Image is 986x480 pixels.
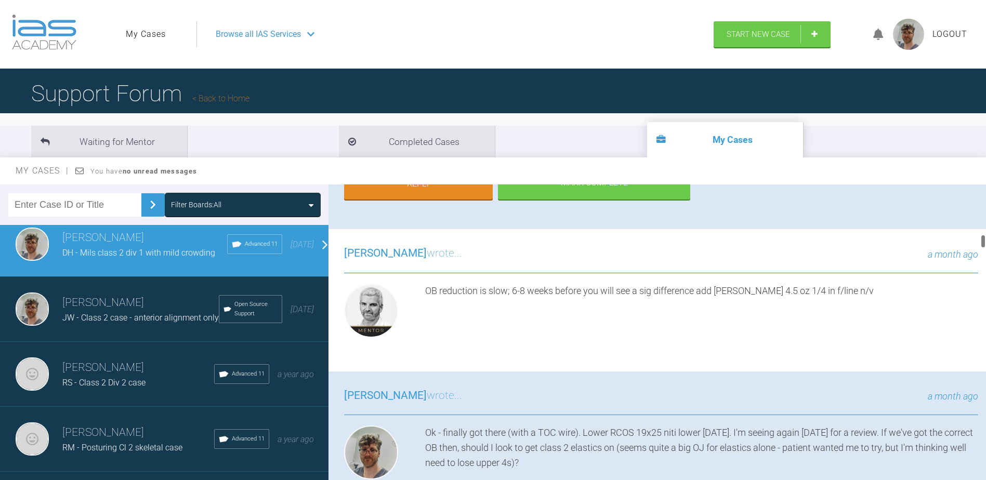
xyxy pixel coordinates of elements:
li: My Cases [647,122,803,157]
img: Thomas Friar [16,292,49,326]
a: Start New Case [714,21,831,47]
li: Completed Cases [339,126,495,157]
span: RM - Posturing Cl 2 skeletal case [62,443,182,452]
h3: [PERSON_NAME] [62,424,214,442]
a: Logout [932,28,967,41]
div: Filter Boards: All [171,199,221,210]
h1: Support Forum [31,75,249,112]
img: Rohini Babber [16,357,49,391]
span: Advanced 11 [245,239,278,249]
span: You have [90,167,197,175]
h3: wrote... [344,245,462,262]
span: Browse all IAS Services [216,28,301,41]
span: [DATE] [291,304,314,314]
span: [DATE] [291,239,314,249]
a: My Cases [126,28,166,41]
img: Thomas Friar [16,228,49,261]
span: Open Source Support [234,300,278,318]
strong: no unread messages [123,167,197,175]
div: OB reduction is slow; 6-8 weeks before you will see a sig difference add [PERSON_NAME] 4.5 oz 1/4... [425,284,978,342]
span: JW - Class 2 case - anterior alignment only [62,313,219,323]
span: DH - Mils class 2 div 1 with mild crowding [62,248,215,258]
span: Advanced 11 [232,369,265,379]
img: Rohini Babber [16,422,49,456]
span: RS - Class 2 Div 2 case [62,378,146,388]
h3: [PERSON_NAME] [62,229,227,247]
span: a year ago [278,434,314,444]
a: Back to Home [192,94,249,103]
span: Start New Case [727,30,790,39]
span: Advanced 11 [232,434,265,444]
span: a month ago [928,391,978,402]
h3: wrote... [344,387,462,405]
h3: [PERSON_NAME] [62,359,214,377]
span: a month ago [928,249,978,260]
img: logo-light.3e3ef733.png [12,15,76,50]
img: Thomas Friar [344,425,398,479]
img: Ross Hobson [344,284,398,338]
li: Waiting for Mentor [31,126,187,157]
span: a year ago [278,369,314,379]
span: [PERSON_NAME] [344,389,427,402]
h3: [PERSON_NAME] [62,294,219,312]
span: [PERSON_NAME] [344,247,427,259]
img: profile.png [893,19,924,50]
input: Enter Case ID or Title [8,193,141,217]
span: My Cases [16,166,69,176]
img: chevronRight.28bd32b0.svg [144,196,161,213]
